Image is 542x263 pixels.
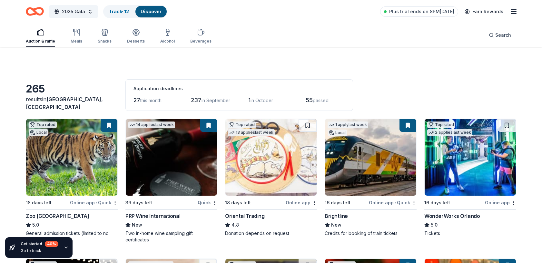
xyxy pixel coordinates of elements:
span: 55 [306,97,313,103]
span: 5.0 [431,221,438,229]
div: Top rated [29,122,57,128]
a: Image for WonderWorks OrlandoTop rated2 applieslast week16 days leftOnline appWonderWorks Orlando... [424,119,516,237]
div: 18 days left [26,199,52,207]
span: New [132,221,142,229]
div: Tickets [424,230,516,237]
div: Online app [286,199,317,207]
div: 13 applies last week [228,129,275,136]
div: 16 days left [424,199,450,207]
div: Oriental Trading [225,212,265,220]
div: WonderWorks Orlando [424,212,480,220]
div: Online app Quick [70,199,118,207]
div: 14 applies last week [128,122,175,128]
div: Alcohol [160,39,175,44]
div: Local [29,129,48,136]
span: [GEOGRAPHIC_DATA], [GEOGRAPHIC_DATA] [26,96,103,110]
a: Earn Rewards [461,6,507,17]
a: Home [26,4,44,19]
button: Beverages [190,26,212,47]
div: PRP Wine International [125,212,180,220]
span: 237 [191,97,202,103]
div: Top rated [427,122,455,128]
div: Local [328,130,347,136]
div: Online app Quick [369,199,417,207]
span: 1 [248,97,251,103]
div: Donation depends on request [225,230,317,237]
span: 27 [133,97,140,103]
button: Alcohol [160,26,175,47]
span: in October [251,98,273,103]
a: Plus trial ends on 8PM[DATE] [380,6,458,17]
a: Image for Brightline1 applylast weekLocal16 days leftOnline app•QuickBrightlineNewCredits for boo... [325,119,417,237]
div: Online app [485,199,516,207]
div: Credits for booking of train tickets [325,230,417,237]
a: Track· 12 [109,9,129,14]
a: Image for PRP Wine International14 applieslast week39 days leftQuickPRP Wine InternationalNewTwo ... [125,119,217,243]
div: Beverages [190,39,212,44]
button: Auction & raffle [26,26,55,47]
div: Zoo [GEOGRAPHIC_DATA] [26,212,89,220]
span: 5.0 [32,221,39,229]
div: 40 % [45,241,58,247]
div: Get started [21,241,58,247]
button: Meals [71,26,82,47]
div: Go to track [21,248,58,253]
span: Search [495,31,511,39]
div: Application deadlines [133,85,345,93]
div: results [26,95,118,111]
div: 1 apply last week [328,122,368,128]
div: 265 [26,83,118,95]
span: • [96,200,97,205]
span: in [26,96,103,110]
span: • [395,200,396,205]
div: 2 applies last week [427,129,472,136]
span: in September [202,98,230,103]
div: Quick [198,199,217,207]
img: Image for Brightline [325,119,416,196]
div: Desserts [127,39,145,44]
span: this month [140,98,162,103]
a: Image for Zoo MiamiTop ratedLocal18 days leftOnline app•QuickZoo [GEOGRAPHIC_DATA]5.0General admi... [26,119,118,243]
span: 4.8 [232,221,239,229]
a: Discover [141,9,162,14]
button: Snacks [98,26,112,47]
div: General admission tickets (limited to no more than 4 tickets) [26,230,118,243]
span: New [331,221,341,229]
div: 16 days left [325,199,350,207]
button: Desserts [127,26,145,47]
div: Meals [71,39,82,44]
div: Snacks [98,39,112,44]
img: Image for PRP Wine International [126,119,217,196]
button: Search [484,29,516,42]
button: Track· 12Discover [103,5,167,18]
div: Brightline [325,212,348,220]
div: Auction & raffle [26,39,55,44]
span: Plus trial ends on 8PM[DATE] [389,8,454,15]
div: Two in-home wine sampling gift certificates [125,230,217,243]
span: passed [313,98,329,103]
a: Image for Oriental TradingTop rated13 applieslast week18 days leftOnline appOriental Trading4.8Do... [225,119,317,237]
div: 39 days left [125,199,152,207]
img: Image for Oriental Trading [225,119,317,196]
div: 18 days left [225,199,251,207]
img: Image for Zoo Miami [26,119,117,196]
div: Top rated [228,122,256,128]
button: 2025 Gala [49,5,98,18]
span: 2025 Gala [62,8,85,15]
img: Image for WonderWorks Orlando [425,119,516,196]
